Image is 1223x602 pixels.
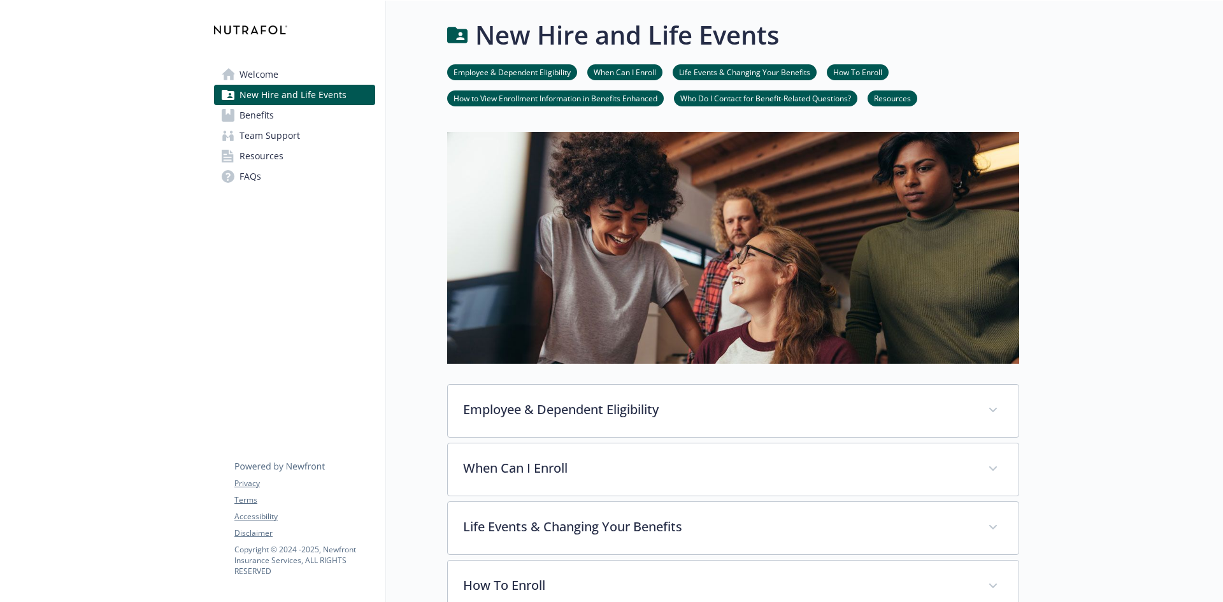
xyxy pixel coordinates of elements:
[214,146,375,166] a: Resources
[673,66,817,78] a: Life Events & Changing Your Benefits
[587,66,662,78] a: When Can I Enroll
[214,125,375,146] a: Team Support
[234,527,375,539] a: Disclaimer
[240,166,261,187] span: FAQs
[463,576,973,595] p: How To Enroll
[214,105,375,125] a: Benefits
[448,502,1019,554] div: Life Events & Changing Your Benefits
[240,85,347,105] span: New Hire and Life Events
[234,544,375,577] p: Copyright © 2024 - 2025 , Newfront Insurance Services, ALL RIGHTS RESERVED
[475,16,779,54] h1: New Hire and Life Events
[447,132,1019,364] img: new hire page banner
[674,92,857,104] a: Who Do I Contact for Benefit-Related Questions?
[234,478,375,489] a: Privacy
[234,494,375,506] a: Terms
[448,385,1019,437] div: Employee & Dependent Eligibility
[240,105,274,125] span: Benefits
[463,517,973,536] p: Life Events & Changing Your Benefits
[868,92,917,104] a: Resources
[240,64,278,85] span: Welcome
[463,400,973,419] p: Employee & Dependent Eligibility
[240,125,300,146] span: Team Support
[234,511,375,522] a: Accessibility
[447,92,664,104] a: How to View Enrollment Information in Benefits Enhanced
[448,443,1019,496] div: When Can I Enroll
[827,66,889,78] a: How To Enroll
[214,85,375,105] a: New Hire and Life Events
[447,66,577,78] a: Employee & Dependent Eligibility
[463,459,973,478] p: When Can I Enroll
[214,64,375,85] a: Welcome
[240,146,283,166] span: Resources
[214,166,375,187] a: FAQs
